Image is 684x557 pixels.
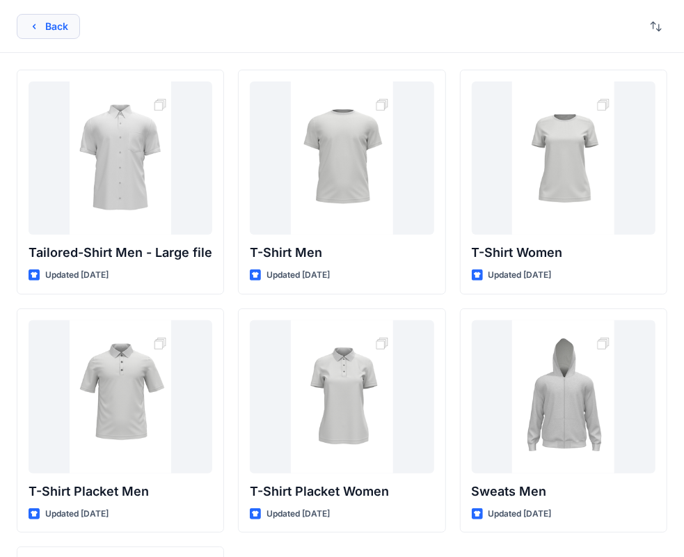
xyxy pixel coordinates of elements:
[45,507,109,521] p: Updated [DATE]
[250,482,434,501] p: T-Shirt Placket Women
[250,81,434,235] a: T-Shirt Men
[267,268,330,283] p: Updated [DATE]
[29,243,212,262] p: Tailored-Shirt Men - Large file
[250,320,434,473] a: T-Shirt Placket Women
[250,243,434,262] p: T-Shirt Men
[488,507,552,521] p: Updated [DATE]
[29,320,212,473] a: T-Shirt Placket Men
[472,81,655,235] a: T-Shirt Women
[472,482,655,501] p: Sweats Men
[45,268,109,283] p: Updated [DATE]
[267,507,330,521] p: Updated [DATE]
[29,81,212,235] a: Tailored-Shirt Men - Large file
[29,482,212,501] p: T-Shirt Placket Men
[17,14,80,39] button: Back
[488,268,552,283] p: Updated [DATE]
[472,320,655,473] a: Sweats Men
[472,243,655,262] p: T-Shirt Women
